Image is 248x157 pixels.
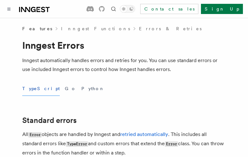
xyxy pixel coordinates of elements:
button: Toggle dark mode [120,5,135,13]
a: Standard errors [22,116,77,125]
button: Find something... [110,5,117,13]
p: Inngest automatically handles errors and retries for you. You can use standard errors or use incl... [22,56,226,74]
a: Contact sales [140,4,198,14]
button: Toggle navigation [5,5,13,13]
button: Python [81,82,105,96]
code: TypeError [66,141,88,147]
a: Inngest Functions [61,25,130,32]
a: retried automatically [120,131,168,137]
code: Error [165,141,178,147]
a: Errors & Retries [139,25,202,32]
h1: Inngest Errors [22,39,226,51]
a: Sign Up [201,4,243,14]
button: TypeScript [22,82,60,96]
code: Error [28,132,42,138]
button: Go [65,82,76,96]
span: Features [22,25,52,32]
